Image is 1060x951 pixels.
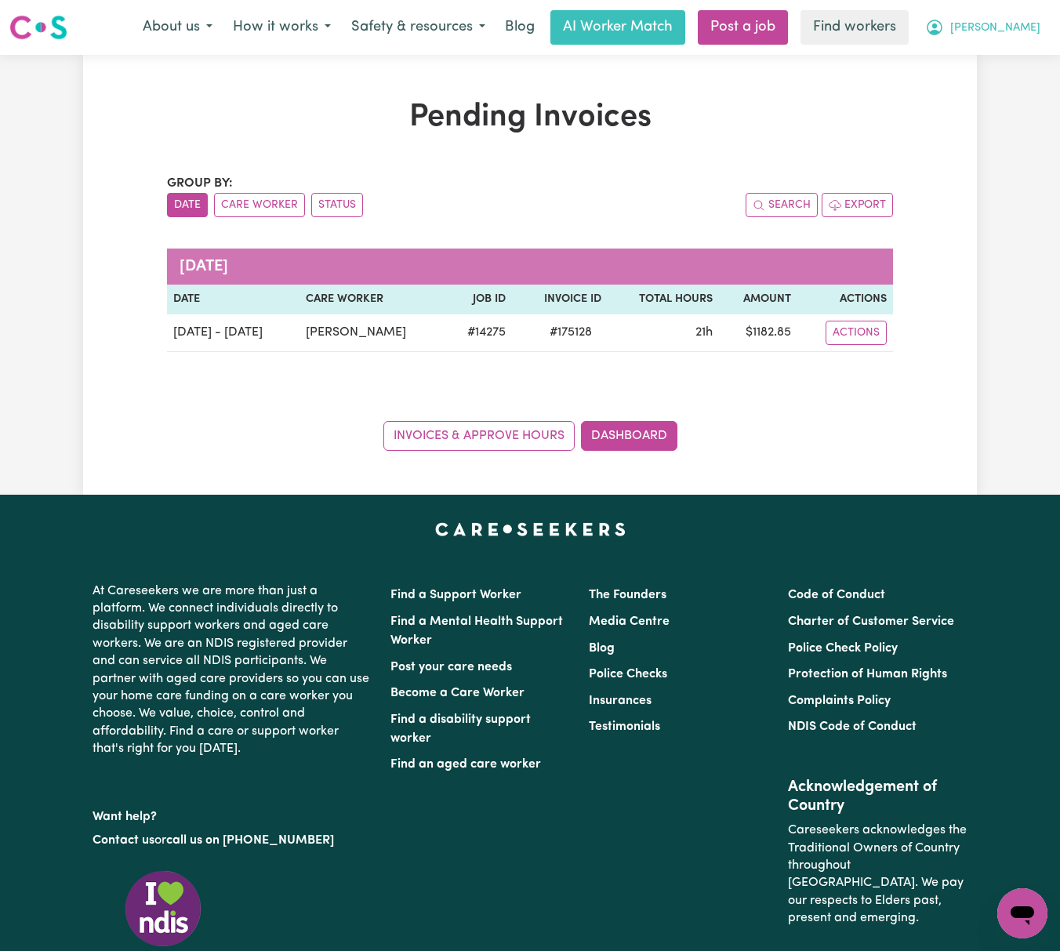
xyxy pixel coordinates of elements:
[390,661,512,673] a: Post your care needs
[826,321,887,345] button: Actions
[9,13,67,42] img: Careseekers logo
[299,314,446,352] td: [PERSON_NAME]
[589,721,660,733] a: Testimonials
[93,834,154,847] a: Contact us
[445,285,511,314] th: Job ID
[800,10,909,45] a: Find workers
[167,285,299,314] th: Date
[589,589,666,601] a: The Founders
[788,642,898,655] a: Police Check Policy
[589,695,652,707] a: Insurances
[390,758,541,771] a: Find an aged care worker
[915,11,1051,44] button: My Account
[93,826,372,855] p: or
[383,421,575,451] a: Invoices & Approve Hours
[589,615,670,628] a: Media Centre
[695,326,713,339] span: 21 hours
[788,721,917,733] a: NDIS Code of Conduct
[788,668,947,681] a: Protection of Human Rights
[788,695,891,707] a: Complaints Policy
[589,642,615,655] a: Blog
[788,615,954,628] a: Charter of Customer Service
[93,802,372,826] p: Want help?
[223,11,341,44] button: How it works
[167,193,208,217] button: sort invoices by date
[445,314,511,352] td: # 14275
[167,314,299,352] td: [DATE] - [DATE]
[167,249,893,285] caption: [DATE]
[797,285,893,314] th: Actions
[93,576,372,764] p: At Careseekers we are more than just a platform. We connect individuals directly to disability su...
[698,10,788,45] a: Post a job
[822,193,893,217] button: Export
[390,615,563,647] a: Find a Mental Health Support Worker
[997,888,1047,938] iframe: Button to launch messaging window
[166,834,334,847] a: call us on [PHONE_NUMBER]
[390,589,521,601] a: Find a Support Worker
[788,589,885,601] a: Code of Conduct
[589,668,667,681] a: Police Checks
[435,523,626,535] a: Careseekers home page
[167,99,893,136] h1: Pending Invoices
[214,193,305,217] button: sort invoices by care worker
[132,11,223,44] button: About us
[390,713,531,745] a: Find a disability support worker
[390,687,525,699] a: Become a Care Worker
[746,193,818,217] button: Search
[299,285,446,314] th: Care Worker
[950,20,1040,37] span: [PERSON_NAME]
[719,285,797,314] th: Amount
[311,193,363,217] button: sort invoices by paid status
[788,815,967,933] p: Careseekers acknowledges the Traditional Owners of Country throughout [GEOGRAPHIC_DATA]. We pay o...
[9,9,67,45] a: Careseekers logo
[719,314,797,352] td: $ 1182.85
[540,323,601,342] span: # 175128
[608,285,720,314] th: Total Hours
[496,10,544,45] a: Blog
[788,778,967,815] h2: Acknowledgement of Country
[341,11,496,44] button: Safety & resources
[512,285,608,314] th: Invoice ID
[581,421,677,451] a: Dashboard
[167,177,233,190] span: Group by:
[550,10,685,45] a: AI Worker Match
